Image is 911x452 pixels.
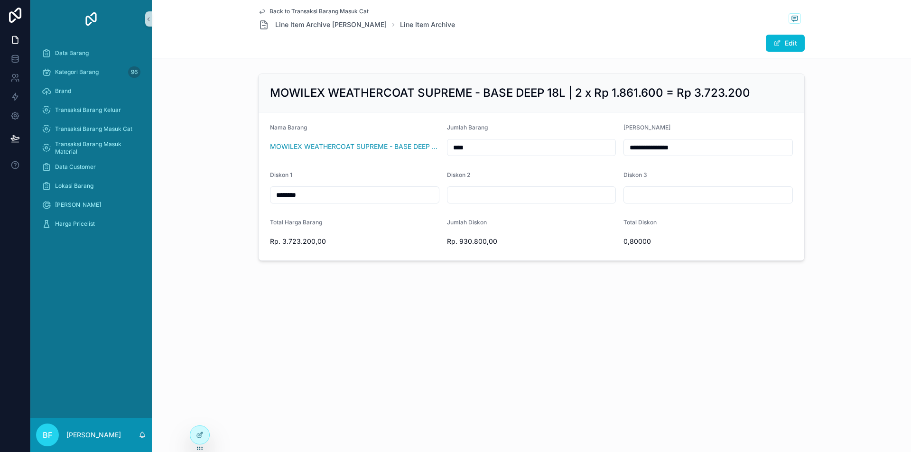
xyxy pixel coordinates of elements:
span: Total Diskon [623,219,657,226]
span: Data Customer [55,163,96,171]
div: scrollable content [30,38,152,245]
a: Brand [36,83,146,100]
span: Diskon 3 [623,171,647,178]
span: Transaksi Barang Keluar [55,106,121,114]
span: Lokasi Barang [55,182,93,190]
span: Data Barang [55,49,89,57]
span: Rp. 930.800,00 [447,237,616,246]
a: Data Barang [36,45,146,62]
a: Line Item Archive [400,20,455,29]
span: Back to Transaksi Barang Masuk Cat [270,8,369,15]
span: BF [43,429,52,441]
a: Harga Pricelist [36,215,146,232]
a: Kategori Barang96 [36,64,146,81]
a: Data Customer [36,158,146,175]
p: [PERSON_NAME] [66,430,121,440]
span: Jumlah Barang [447,124,488,131]
span: 0,80000 [623,237,793,246]
span: Nama Barang [270,124,307,131]
span: Transaksi Barang Masuk Material [55,140,137,156]
h2: MOWILEX WEATHERCOAT SUPREME - BASE DEEP 18L | 2 x Rp 1.861.600 = Rp 3.723.200 [270,85,750,101]
a: Transaksi Barang Keluar [36,101,146,119]
span: Line Item Archive [PERSON_NAME] [275,20,387,29]
div: 96 [128,66,140,78]
a: [PERSON_NAME] [36,196,146,213]
button: Edit [766,35,805,52]
a: MOWILEX WEATHERCOAT SUPREME - BASE DEEP 18L [270,142,439,151]
span: [PERSON_NAME] [623,124,670,131]
span: Harga Pricelist [55,220,95,228]
span: Kategori Barang [55,68,99,76]
span: Brand [55,87,71,95]
span: [PERSON_NAME] [55,201,101,209]
img: App logo [84,11,99,27]
span: Transaksi Barang Masuk Cat [55,125,132,133]
a: Line Item Archive [PERSON_NAME] [258,19,387,30]
span: Total Harga Barang [270,219,322,226]
a: Transaksi Barang Masuk Material [36,139,146,157]
a: Back to Transaksi Barang Masuk Cat [258,8,369,15]
span: Rp. 3.723.200,00 [270,237,439,246]
a: Lokasi Barang [36,177,146,194]
span: Diskon 2 [447,171,470,178]
span: Jumlah Diskon [447,219,487,226]
span: Diskon 1 [270,171,292,178]
a: Transaksi Barang Masuk Cat [36,120,146,138]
